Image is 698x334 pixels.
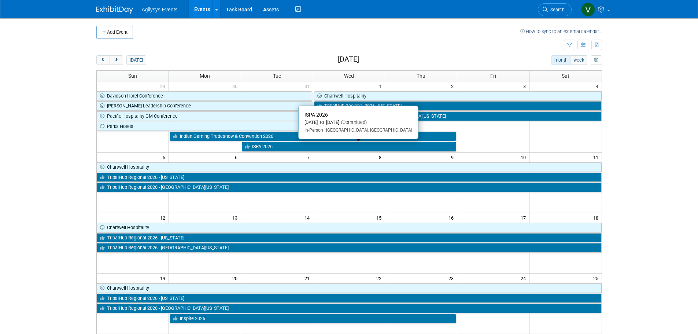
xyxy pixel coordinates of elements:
[170,132,456,141] a: Indian Gaming Tradeshow & Convention 2026
[592,213,602,222] span: 18
[551,55,570,65] button: month
[450,81,457,91] span: 2
[378,153,385,162] span: 8
[96,6,133,14] img: ExhibitDay
[417,73,425,79] span: Thu
[159,213,169,222] span: 12
[97,173,602,182] a: TribalHub Regional 2026 - [US_STATE]
[304,120,412,126] div: [DATE] to [DATE]
[378,81,385,91] span: 1
[96,26,133,39] button: Add Event
[232,213,241,222] span: 13
[97,294,602,303] a: TribalHub Regional 2026 - [US_STATE]
[110,55,123,65] button: next
[344,73,354,79] span: Wed
[339,120,367,125] span: (Committed)
[97,283,602,293] a: Chartwell Hospitality
[232,274,241,283] span: 20
[126,55,146,65] button: [DATE]
[376,274,385,283] span: 22
[304,274,313,283] span: 21
[520,153,529,162] span: 10
[314,91,602,101] a: Chartwell Hospitality
[242,142,457,151] a: ISPA 2026
[448,274,457,283] span: 23
[97,243,602,253] a: TribalHub Regional 2026 - [GEOGRAPHIC_DATA][US_STATE]
[306,153,313,162] span: 7
[142,7,178,12] span: Agilysys Events
[548,7,565,12] span: Search
[304,213,313,222] span: 14
[591,55,602,65] button: myCustomButton
[538,3,572,16] a: Search
[304,128,323,133] span: In-Person
[595,81,602,91] span: 4
[376,213,385,222] span: 15
[448,213,457,222] span: 16
[520,213,529,222] span: 17
[97,91,312,101] a: Davidson Hotel Conference
[234,153,241,162] span: 6
[162,153,169,162] span: 5
[323,128,412,133] span: [GEOGRAPHIC_DATA], [GEOGRAPHIC_DATA]
[159,274,169,283] span: 19
[570,55,587,65] button: week
[96,55,110,65] button: prev
[159,81,169,91] span: 29
[314,111,602,121] a: TribalHub Regional 2026 - [GEOGRAPHIC_DATA][US_STATE]
[97,122,312,131] a: Parks Hotels
[314,101,602,111] a: TribalHub Regional 2026 - [US_STATE]
[97,183,602,192] a: TribalHub Regional 2026 - [GEOGRAPHIC_DATA][US_STATE]
[562,73,569,79] span: Sat
[490,73,496,79] span: Fri
[273,73,281,79] span: Tue
[450,153,457,162] span: 9
[594,58,599,63] i: Personalize Calendar
[97,162,602,172] a: Chartwell Hospitality
[522,81,529,91] span: 3
[200,73,210,79] span: Mon
[97,101,312,111] a: [PERSON_NAME] Leadership Conference
[304,112,328,118] span: ISPA 2026
[592,274,602,283] span: 25
[592,153,602,162] span: 11
[97,223,602,232] a: Chartwell Hospitality
[520,29,602,34] a: How to sync to an external calendar...
[97,304,602,313] a: TribalHub Regional 2026 - [GEOGRAPHIC_DATA][US_STATE]
[232,81,241,91] span: 30
[97,233,602,243] a: TribalHub Regional 2026 - [US_STATE]
[128,73,137,79] span: Sun
[520,274,529,283] span: 24
[97,111,312,121] a: Pacific Hospitality GM Conference
[338,55,359,63] h2: [DATE]
[170,314,456,323] a: Inspire 2026
[304,81,313,91] span: 31
[581,3,595,16] img: Vaitiare Munoz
